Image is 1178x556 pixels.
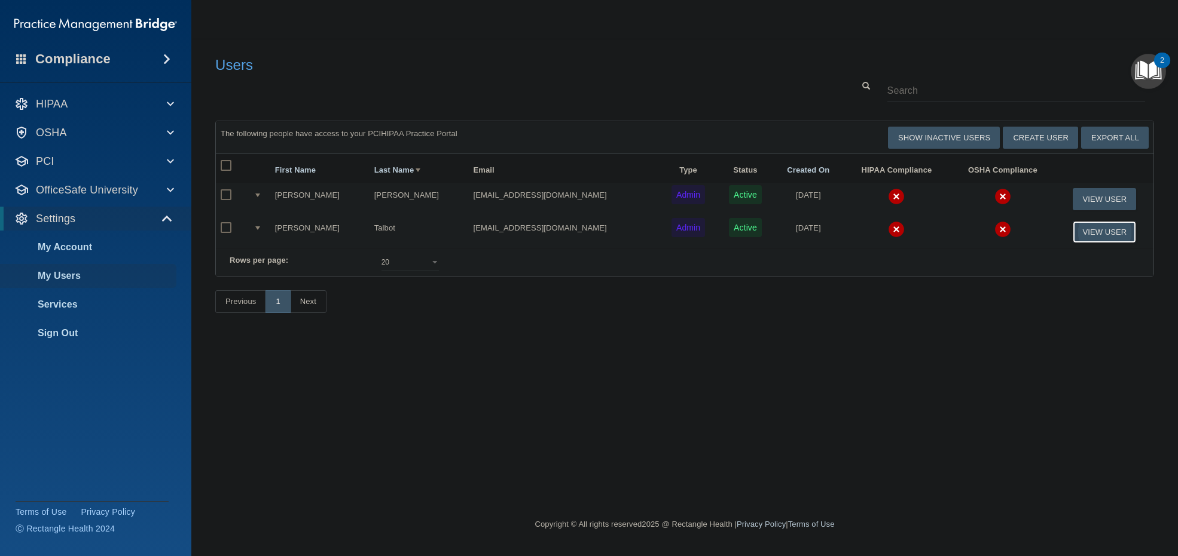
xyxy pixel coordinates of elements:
span: Admin [672,185,705,204]
th: Email [469,154,660,183]
td: [PERSON_NAME] [270,216,370,248]
a: Terms of Use [16,506,66,518]
a: Settings [14,211,173,226]
p: My Users [8,270,171,282]
p: Settings [36,211,75,226]
img: cross.ca9f0e7f.svg [994,221,1011,238]
button: View User [1073,221,1137,243]
span: Admin [672,218,705,237]
a: Next [290,290,326,313]
b: Rows per page: [230,256,288,265]
img: cross.ca9f0e7f.svg [888,221,905,238]
div: 2 [1160,60,1164,76]
span: The following people have access to your PCIHIPAA Practice Portal [221,129,457,138]
a: Terms of Use [788,520,835,529]
th: Type [660,154,717,183]
td: Talbot [370,216,469,248]
a: Last Name [374,163,421,177]
div: Copyright © All rights reserved 2025 @ Rectangle Health | | [466,505,903,543]
a: 1 [265,290,290,313]
button: Open Resource Center, 2 new notifications [1131,54,1166,89]
input: Search [887,79,1145,102]
td: [EMAIL_ADDRESS][DOMAIN_NAME] [469,216,660,248]
p: OfficeSafe University [36,183,138,197]
button: View User [1073,188,1137,210]
span: Active [729,185,762,204]
a: Privacy Policy [81,506,135,518]
h4: Users [215,57,755,73]
p: HIPAA [36,97,68,111]
img: cross.ca9f0e7f.svg [994,188,1011,205]
td: [PERSON_NAME] [370,183,469,216]
td: [DATE] [774,216,843,248]
img: cross.ca9f0e7f.svg [888,188,905,205]
img: PMB logo [14,13,177,36]
a: OSHA [14,125,174,140]
p: OSHA [36,125,67,140]
p: PCI [36,154,54,168]
a: HIPAA [14,97,174,111]
a: Privacy Policy [737,520,786,529]
a: PCI [14,154,174,168]
th: OSHA Compliance [950,154,1055,183]
a: Created On [787,163,829,177]
button: Create User [1003,127,1078,149]
td: [DATE] [774,183,843,216]
a: OfficeSafe University [14,183,174,197]
a: Export All [1081,127,1149,149]
button: Show Inactive Users [888,127,1000,149]
span: Active [729,218,762,237]
h4: Compliance [35,51,111,67]
a: First Name [275,163,316,177]
th: HIPAA Compliance [843,154,950,183]
span: Ⓒ Rectangle Health 2024 [16,523,115,535]
a: Previous [215,290,266,313]
th: Status [717,154,773,183]
p: Services [8,299,171,311]
td: [EMAIL_ADDRESS][DOMAIN_NAME] [469,183,660,216]
p: My Account [8,241,171,253]
td: [PERSON_NAME] [270,183,370,216]
p: Sign Out [8,327,171,339]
